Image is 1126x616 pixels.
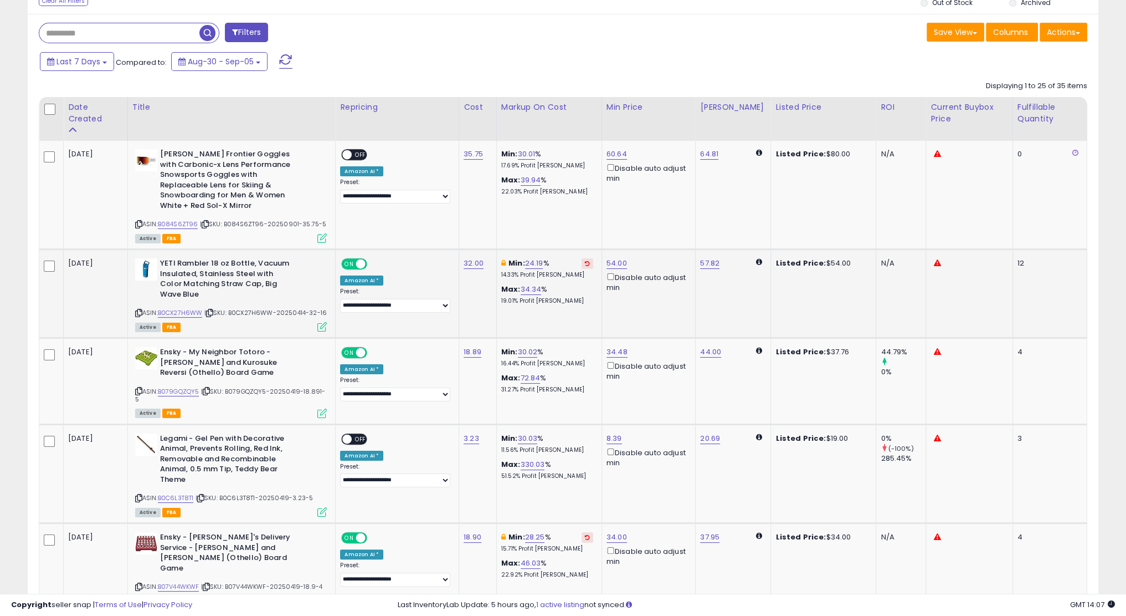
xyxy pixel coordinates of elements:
a: 46.03 [521,558,541,569]
span: FBA [162,409,181,418]
div: % [501,284,593,305]
div: % [501,175,593,196]
div: % [501,532,593,553]
div: $34.00 [775,532,867,542]
p: 22.03% Profit [PERSON_NAME] [501,188,593,196]
div: 285.45% [881,454,926,464]
div: Amazon AI * [340,166,383,176]
a: 18.89 [464,347,481,358]
div: N/A [881,149,917,159]
span: FBA [162,323,181,332]
b: [PERSON_NAME] Frontier Goggles with Carbonic-x Lens Performance Snowsports Goggles with Replaceab... [160,149,295,213]
div: 4 [1017,532,1078,542]
div: ASIN: [135,434,327,516]
div: N/A [881,532,917,542]
p: 16.44% Profit [PERSON_NAME] [501,360,593,368]
div: Listed Price [775,101,871,113]
b: Max: [501,373,521,383]
a: 72.84 [521,373,541,384]
span: | SKU: B07V44WKWF-20250419-18.9-4 [201,582,323,591]
span: ON [343,259,357,269]
button: Actions [1040,23,1087,42]
div: Current Buybox Price [930,101,1007,125]
span: | SKU: B079GQZQY5-20250419-18.891-5 [135,387,326,404]
a: 30.01 [518,149,536,160]
button: Filters [225,23,268,42]
button: Aug-30 - Sep-05 [171,52,268,71]
a: 18.90 [464,532,481,543]
img: 41tbjMdD1JL._SL40_.jpg [135,347,157,369]
b: Ensky - My Neighbor Totoro - [PERSON_NAME] and Kurosuke Reversi (Othello) Board Game [160,347,295,381]
span: ON [343,348,357,358]
b: Min: [501,149,518,159]
p: 14.33% Profit [PERSON_NAME] [501,271,593,279]
div: Disable auto adjust min [606,446,687,468]
span: | SKU: B0CX27H6WW-20250414-32-16 [204,308,327,317]
a: 32.00 [464,258,484,269]
div: 3 [1017,434,1078,444]
div: Preset: [340,288,450,313]
a: 24.19 [525,258,543,269]
div: % [501,434,593,454]
a: 34.34 [521,284,542,295]
span: All listings currently available for purchase on Amazon [135,508,161,517]
b: Ensky - [PERSON_NAME]'s Delivery Service - [PERSON_NAME] and [PERSON_NAME] (Othello) Board Game [160,532,295,576]
b: Listed Price: [775,347,826,357]
a: 30.02 [518,347,538,358]
div: Fulfillable Quantity [1017,101,1082,125]
b: Max: [501,459,521,470]
a: 34.00 [606,532,627,543]
a: 1 active listing [536,599,584,610]
a: Terms of Use [95,599,142,610]
div: Cost [464,101,492,113]
div: [DATE] [68,347,112,357]
div: [DATE] [68,149,112,159]
a: B07V44WKWF [158,582,199,592]
th: The percentage added to the cost of goods (COGS) that forms the calculator for Min & Max prices. [496,97,601,141]
p: 31.27% Profit [PERSON_NAME] [501,386,593,394]
b: Min: [501,433,518,444]
span: All listings currently available for purchase on Amazon [135,234,161,243]
b: Max: [501,284,521,294]
button: Save View [927,23,984,42]
a: B0CX27H6WW [158,308,203,318]
div: % [501,373,593,394]
span: Aug-30 - Sep-05 [188,56,254,67]
a: 44.00 [700,347,721,358]
a: 330.03 [521,459,545,470]
a: 20.69 [700,433,720,444]
div: ASIN: [135,258,327,330]
div: seller snap | | [11,600,192,610]
div: 0% [881,434,926,444]
b: Min: [508,532,525,542]
div: Date Created [68,101,123,125]
span: FBA [162,508,181,517]
img: 31neg01kdYL._SL40_.jpg [135,149,157,171]
span: ON [343,533,357,543]
div: 0 [1017,149,1078,159]
a: 3.23 [464,433,479,444]
div: Amazon AI * [340,364,383,374]
a: 64.81 [700,149,718,160]
a: 57.82 [700,258,719,269]
span: | SKU: B084S6ZT96-20250901-35.75-5 [200,220,327,228]
a: 35.75 [464,149,483,160]
b: Min: [508,258,525,268]
a: 60.64 [606,149,627,160]
div: Preset: [340,376,450,401]
a: 8.39 [606,433,622,444]
span: FBA [162,234,181,243]
div: 0% [881,367,926,377]
div: Amazon AI * [340,451,383,461]
img: 41sUXwteYaL._SL40_.jpg [135,532,157,554]
b: Max: [501,558,521,568]
a: 34.48 [606,347,628,358]
div: Markup on Cost [501,101,597,113]
div: Displaying 1 to 25 of 35 items [986,81,1087,91]
b: Listed Price: [775,532,826,542]
div: Min Price [606,101,691,113]
div: 44.79% [881,347,926,357]
b: YETI Rambler 18 oz Bottle, Vacuum Insulated, Stainless Steel with Color Matching Straw Cap, Big W... [160,258,295,302]
img: 31fAVILV05L._SL40_.jpg [135,258,157,281]
div: Disable auto adjust min [606,545,687,567]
